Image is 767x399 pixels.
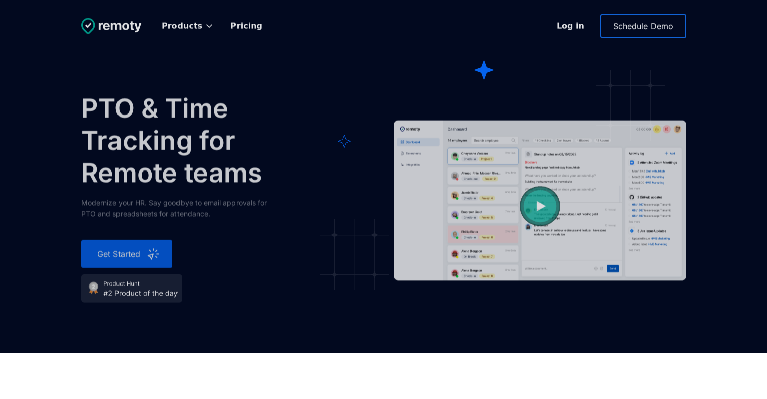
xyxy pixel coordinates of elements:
a: Schedule Demo [600,14,686,38]
a: open lightbox [394,92,686,308]
img: Untitled UI logotext [81,18,142,34]
div: Get Started [93,248,146,260]
div: Products [162,21,202,31]
div: Modernize your HR. Say goodbye to email approvals for PTO and spreadsheets for attendance. [81,197,283,219]
a: Pricing [222,15,270,37]
a: Log in [547,15,594,38]
a: Get Started [81,240,172,268]
div: Log in [556,20,584,32]
div: Products [154,15,222,37]
h1: PTO & Time Tracking for Remote teams [81,92,333,189]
